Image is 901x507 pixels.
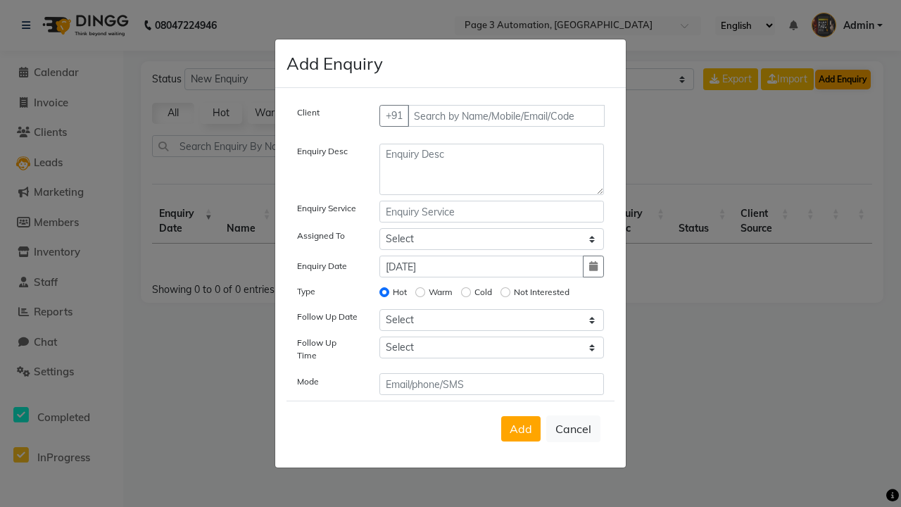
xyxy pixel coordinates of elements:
[297,285,315,298] label: Type
[297,260,347,273] label: Enquiry Date
[429,286,453,299] label: Warm
[408,105,605,127] input: Search by Name/Mobile/Email/Code
[297,106,320,119] label: Client
[286,51,383,76] h4: Add Enquiry
[379,373,605,395] input: Email/phone/SMS
[379,105,409,127] button: +91
[546,415,600,442] button: Cancel
[297,375,319,388] label: Mode
[510,422,532,436] span: Add
[501,416,541,442] button: Add
[297,202,356,215] label: Enquiry Service
[297,230,345,242] label: Assigned To
[297,337,358,362] label: Follow Up Time
[393,286,407,299] label: Hot
[297,145,348,158] label: Enquiry Desc
[474,286,492,299] label: Cold
[514,286,569,299] label: Not Interested
[379,201,605,223] input: Enquiry Service
[297,311,358,323] label: Follow Up Date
